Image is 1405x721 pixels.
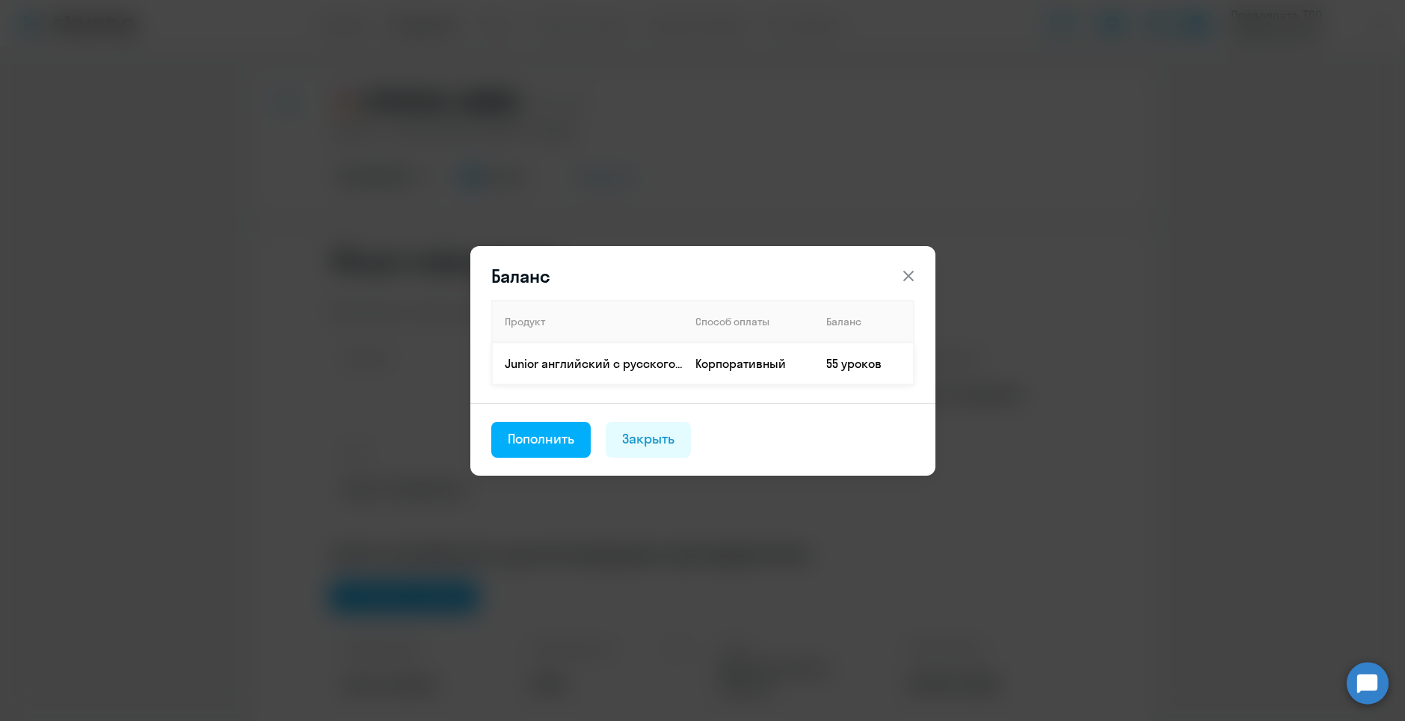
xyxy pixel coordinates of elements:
th: Способ оплаты [683,301,814,343]
div: Пополнить [508,429,575,449]
th: Баланс [814,301,914,343]
button: Закрыть [606,422,691,458]
th: Продукт [492,301,683,343]
td: 55 уроков [814,343,914,384]
button: Пополнить [491,422,591,458]
div: Закрыть [622,429,674,449]
header: Баланс [470,264,935,288]
td: Корпоративный [683,343,814,384]
p: Junior английский с русскоговорящим преподавателем [505,355,683,372]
